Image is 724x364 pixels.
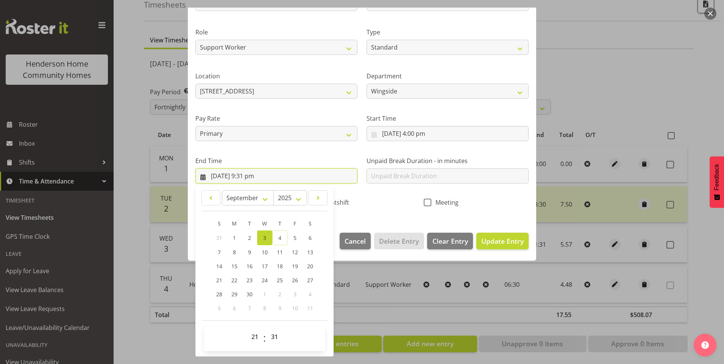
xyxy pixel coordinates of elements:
[262,249,268,256] span: 10
[277,263,283,270] span: 18
[309,291,312,298] span: 4
[292,305,298,312] span: 10
[262,277,268,284] span: 24
[212,273,227,287] a: 21
[287,273,303,287] a: 26
[263,329,266,348] span: :
[292,277,298,284] span: 26
[227,245,242,259] a: 8
[248,220,251,227] span: T
[248,249,251,256] span: 9
[367,156,529,165] label: Unpaid Break Duration - in minutes
[233,249,236,256] span: 8
[257,273,272,287] a: 24
[481,236,524,246] span: Update Entry
[272,259,287,273] a: 18
[309,220,312,227] span: S
[232,220,237,227] span: M
[367,28,529,37] label: Type
[218,305,221,312] span: 5
[713,164,720,190] span: Feedback
[379,236,419,246] span: Delete Entry
[231,263,237,270] span: 15
[710,156,724,208] button: Feedback - Show survey
[340,233,371,249] button: Cancel
[272,273,287,287] a: 25
[287,245,303,259] a: 12
[293,234,296,241] span: 5
[367,168,529,184] input: Unpaid Break Duration
[263,291,266,298] span: 1
[257,245,272,259] a: 10
[367,114,529,123] label: Start Time
[216,291,222,298] span: 28
[233,234,236,241] span: 1
[242,259,257,273] a: 16
[303,273,318,287] a: 27
[242,245,257,259] a: 9
[231,291,237,298] span: 29
[227,230,242,245] a: 1
[247,291,253,298] span: 30
[292,263,298,270] span: 19
[432,236,468,246] span: Clear Entry
[216,263,222,270] span: 14
[293,291,296,298] span: 3
[242,273,257,287] a: 23
[307,277,313,284] span: 27
[427,233,473,249] button: Clear Entry
[277,277,283,284] span: 25
[218,249,221,256] span: 7
[272,245,287,259] a: 11
[195,168,357,184] input: Click to select...
[242,230,257,245] a: 2
[195,114,357,123] label: Pay Rate
[212,287,227,301] a: 28
[262,220,267,227] span: W
[257,230,272,245] a: 3
[263,234,266,241] span: 3
[307,305,313,312] span: 11
[278,234,281,241] span: 4
[278,291,281,298] span: 2
[233,305,236,312] span: 6
[227,287,242,301] a: 29
[262,263,268,270] span: 17
[227,259,242,273] a: 15
[278,305,281,312] span: 9
[212,259,227,273] a: 14
[257,259,272,273] a: 17
[309,234,312,241] span: 6
[303,245,318,259] a: 13
[195,28,357,37] label: Role
[293,220,296,227] span: F
[247,263,253,270] span: 16
[307,249,313,256] span: 13
[195,72,357,81] label: Location
[367,72,529,81] label: Department
[303,259,318,273] a: 20
[701,341,709,349] img: help-xxl-2.png
[367,126,529,141] input: Click to select...
[263,305,266,312] span: 8
[476,233,529,249] button: Update Entry
[272,230,287,245] a: 4
[431,199,459,206] span: Meeting
[345,236,366,246] span: Cancel
[287,259,303,273] a: 19
[231,277,237,284] span: 22
[212,245,227,259] a: 7
[248,234,251,241] span: 2
[303,230,318,245] a: 6
[216,234,222,241] span: 31
[218,220,221,227] span: S
[248,305,251,312] span: 7
[277,249,283,256] span: 11
[374,233,424,249] button: Delete Entry
[247,277,253,284] span: 23
[278,220,281,227] span: T
[307,263,313,270] span: 20
[242,287,257,301] a: 30
[287,230,303,245] a: 5
[216,277,222,284] span: 21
